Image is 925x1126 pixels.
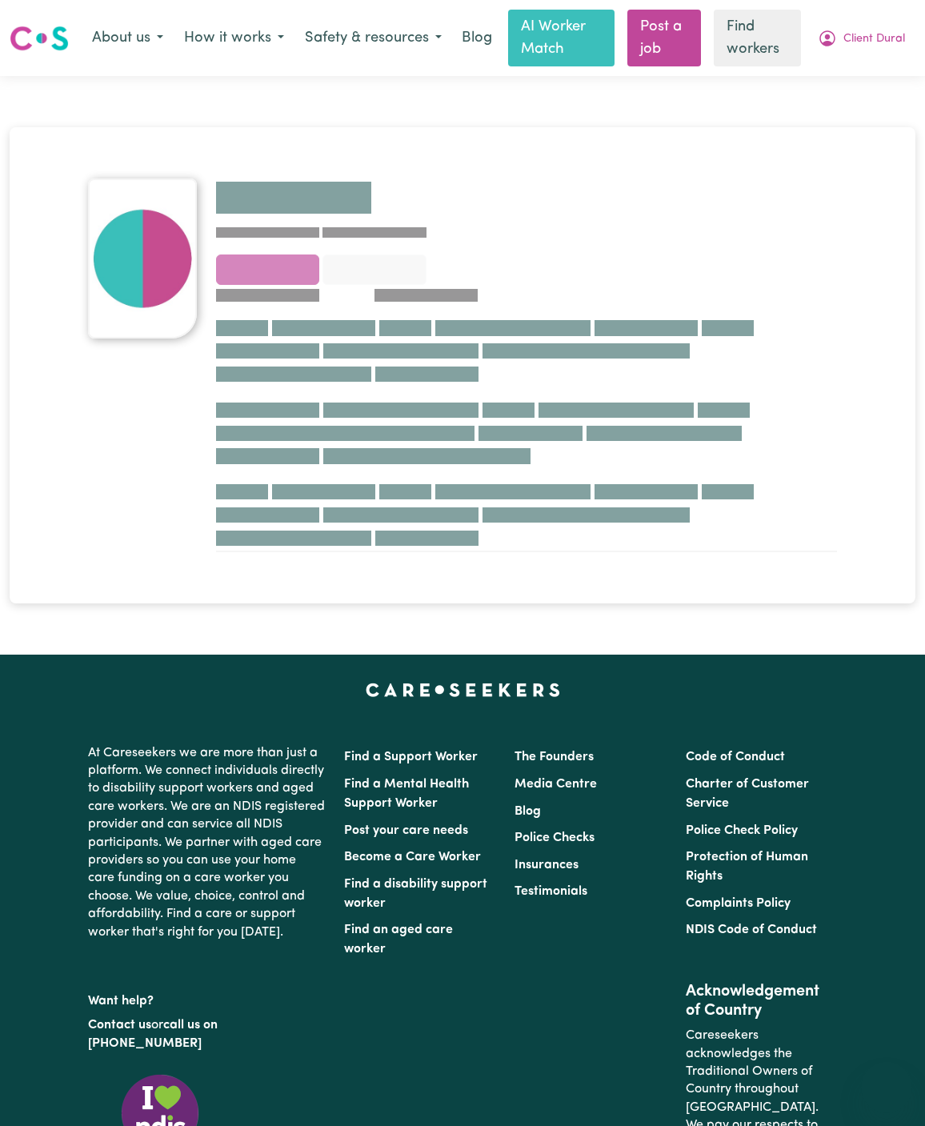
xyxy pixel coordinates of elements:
[515,778,597,791] a: Media Centre
[344,924,453,956] a: Find an aged care worker
[515,805,541,818] a: Blog
[686,751,785,763] a: Code of Conduct
[10,20,69,57] a: Careseekers logo
[686,924,817,936] a: NDIS Code of Conduct
[88,738,325,948] p: At Careseekers we are more than just a platform. We connect individuals directly to disability su...
[88,1010,325,1059] p: or
[686,778,809,810] a: Charter of Customer Service
[82,22,174,55] button: About us
[686,851,808,883] a: Protection of Human Rights
[515,859,579,872] a: Insurances
[344,778,469,810] a: Find a Mental Health Support Worker
[627,10,701,66] a: Post a job
[515,831,595,844] a: Police Checks
[452,21,502,56] a: Blog
[515,751,594,763] a: The Founders
[861,1062,912,1113] iframe: Button to launch messaging window
[88,1019,151,1032] a: Contact us
[686,824,798,837] a: Police Check Policy
[714,10,801,66] a: Find workers
[366,683,560,696] a: Careseekers home page
[686,982,837,1020] h2: Acknowledgement of Country
[843,30,905,48] span: Client Dural
[508,10,615,66] a: AI Worker Match
[88,986,325,1010] p: Want help?
[344,824,468,837] a: Post your care needs
[10,24,69,53] img: Careseekers logo
[344,851,481,864] a: Become a Care Worker
[515,885,587,898] a: Testimonials
[686,897,791,910] a: Complaints Policy
[344,751,478,763] a: Find a Support Worker
[344,878,487,910] a: Find a disability support worker
[174,22,294,55] button: How it works
[294,22,452,55] button: Safety & resources
[88,1019,218,1049] a: call us on [PHONE_NUMBER]
[807,22,915,55] button: My Account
